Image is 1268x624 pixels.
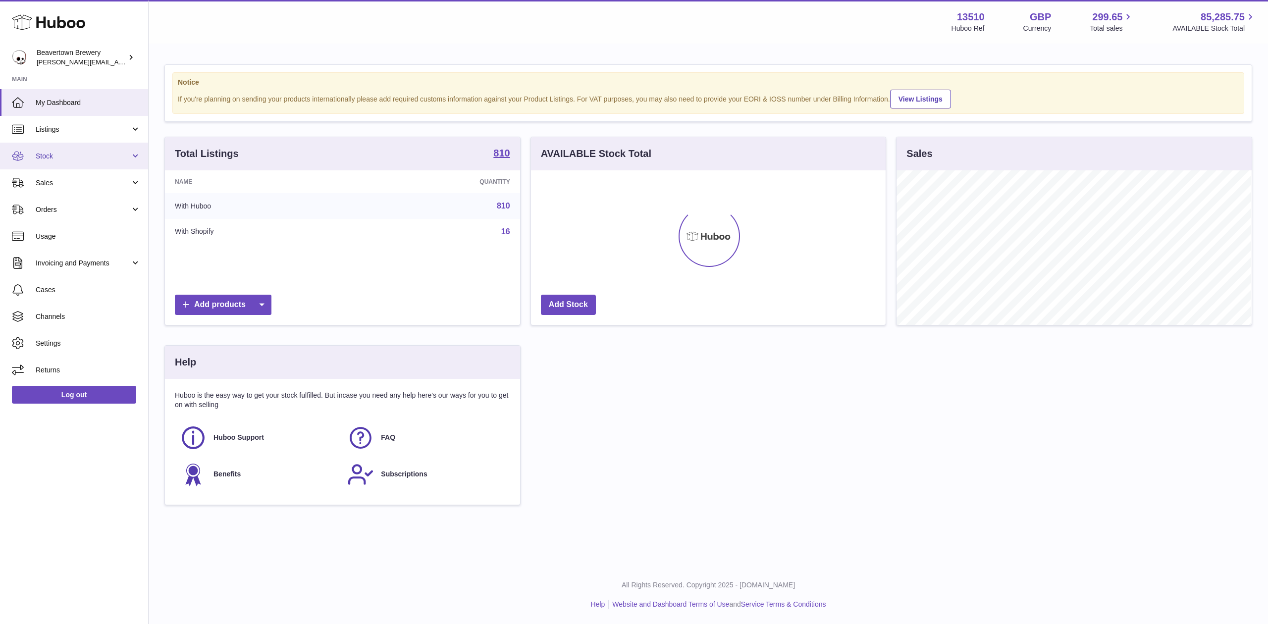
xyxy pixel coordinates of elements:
[175,295,271,315] a: Add products
[36,205,130,214] span: Orders
[165,219,356,245] td: With Shopify
[180,424,337,451] a: Huboo Support
[165,193,356,219] td: With Huboo
[541,295,596,315] a: Add Stock
[1092,10,1122,24] span: 299.65
[165,170,356,193] th: Name
[178,78,1239,87] strong: Notice
[1090,10,1134,33] a: 299.65 Total sales
[36,98,141,107] span: My Dashboard
[493,148,510,158] strong: 810
[36,285,141,295] span: Cases
[12,50,27,65] img: Matthew.McCormack@beavertownbrewery.co.uk
[36,365,141,375] span: Returns
[157,580,1260,590] p: All Rights Reserved. Copyright 2025 - [DOMAIN_NAME]
[1090,24,1134,33] span: Total sales
[1172,10,1256,33] a: 85,285.75 AVAILABLE Stock Total
[12,386,136,404] a: Log out
[497,202,510,210] a: 810
[890,90,951,108] a: View Listings
[175,356,196,369] h3: Help
[37,48,126,67] div: Beavertown Brewery
[609,600,826,609] li: and
[37,58,252,66] span: [PERSON_NAME][EMAIL_ADDRESS][PERSON_NAME][DOMAIN_NAME]
[175,147,239,160] h3: Total Listings
[178,88,1239,108] div: If you're planning on sending your products internationally please add required customs informati...
[347,424,505,451] a: FAQ
[1030,10,1051,24] strong: GBP
[381,433,395,442] span: FAQ
[957,10,985,24] strong: 13510
[612,600,729,608] a: Website and Dashboard Terms of Use
[381,469,427,479] span: Subscriptions
[36,232,141,241] span: Usage
[1201,10,1245,24] span: 85,285.75
[175,391,510,410] p: Huboo is the easy way to get your stock fulfilled. But incase you need any help here's our ways f...
[741,600,826,608] a: Service Terms & Conditions
[347,461,505,488] a: Subscriptions
[951,24,985,33] div: Huboo Ref
[213,433,264,442] span: Huboo Support
[356,170,520,193] th: Quantity
[36,178,130,188] span: Sales
[213,469,241,479] span: Benefits
[180,461,337,488] a: Benefits
[493,148,510,160] a: 810
[36,259,130,268] span: Invoicing and Payments
[36,339,141,348] span: Settings
[36,152,130,161] span: Stock
[591,600,605,608] a: Help
[501,227,510,236] a: 16
[1172,24,1256,33] span: AVAILABLE Stock Total
[541,147,651,160] h3: AVAILABLE Stock Total
[36,312,141,321] span: Channels
[1023,24,1052,33] div: Currency
[36,125,130,134] span: Listings
[906,147,932,160] h3: Sales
